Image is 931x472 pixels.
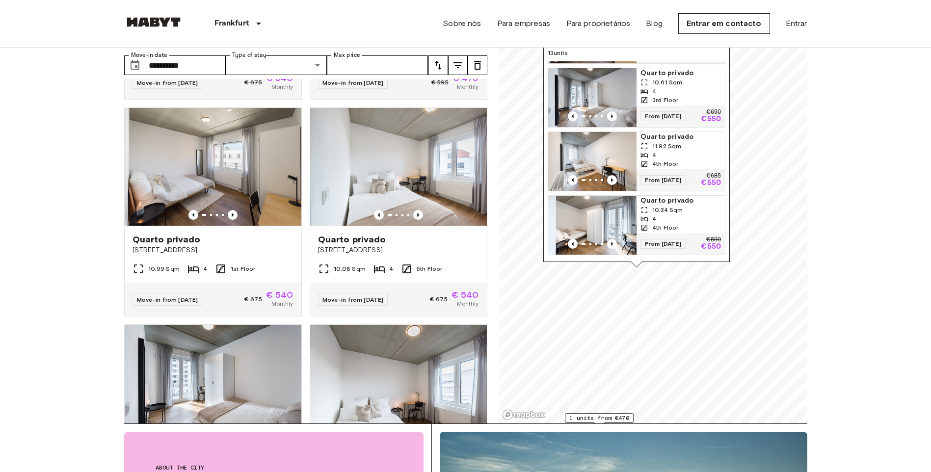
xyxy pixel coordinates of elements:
[652,96,678,105] span: 3rd Floor
[334,264,366,273] span: 10.08 Sqm
[640,239,686,249] span: From [DATE]
[188,210,198,220] button: Previous image
[640,196,721,206] span: Quarto privado
[566,18,631,29] a: Para proprietários
[565,413,634,428] div: Map marker
[652,159,678,168] span: 4th Floor
[125,108,301,226] img: Marketing picture of unit DE-04-037-002-03Q
[652,87,656,96] span: 4
[244,295,262,304] span: € 675
[701,243,721,251] p: €550
[131,51,167,59] label: Move-in date
[413,210,423,220] button: Previous image
[706,237,720,243] p: €690
[607,239,617,249] button: Previous image
[678,13,770,34] a: Entrar em contacto
[457,82,479,91] span: Monthly
[310,108,487,226] img: Marketing picture of unit DE-04-037-026-04Q
[652,214,656,223] span: 4
[652,151,656,159] span: 4
[266,74,293,82] span: € 540
[607,175,617,185] button: Previous image
[214,18,249,29] p: Frankfurt
[457,299,479,308] span: Monthly
[231,264,255,273] span: 1st Floor
[468,55,487,75] button: tune
[607,111,617,121] button: Previous image
[428,55,448,75] button: tune
[548,68,725,128] a: Marketing picture of unit DE-04-037-012-02QPrevious imagePrevious imageQuarto privado10.61 Sqm43r...
[568,239,578,249] button: Previous image
[452,74,479,82] span: € 470
[640,111,686,121] span: From [DATE]
[431,78,449,87] span: € 595
[452,290,479,299] span: € 540
[502,409,545,420] a: Mapbox logo
[548,196,637,255] img: Marketing picture of unit DE-04-037-017-01Q
[497,18,551,29] a: Para empresas
[543,17,730,267] div: Map marker
[548,132,637,191] img: Marketing picture of unit DE-04-037-021-02Q
[137,79,198,86] span: Move-in from [DATE]
[124,17,183,27] img: Habyt
[706,109,720,115] p: €690
[137,296,198,303] span: Move-in from [DATE]
[310,107,487,316] a: Marketing picture of unit DE-04-037-026-04QPrevious imagePrevious imageQuarto privado[STREET_ADDR...
[443,18,481,29] a: Sobre nós
[701,115,721,123] p: €550
[448,55,468,75] button: tune
[244,78,262,87] span: € 675
[156,463,392,472] span: About the city
[322,79,384,86] span: Move-in from [DATE]
[640,68,721,78] span: Quarto privado
[228,210,238,220] button: Previous image
[203,264,207,273] span: 4
[318,234,386,245] span: Quarto privado
[548,68,637,127] img: Marketing picture of unit DE-04-037-012-02Q
[133,234,201,245] span: Quarto privado
[652,78,682,87] span: 10.61 Sqm
[322,296,384,303] span: Move-in from [DATE]
[271,299,293,308] span: Monthly
[786,18,807,29] a: Entrar
[374,210,384,220] button: Previous image
[568,175,578,185] button: Previous image
[334,51,360,59] label: Max price
[125,55,145,75] button: Choose date, selected date is 20 Aug 2025
[640,132,721,142] span: Quarto privado
[318,245,479,255] span: [STREET_ADDRESS]
[271,82,293,91] span: Monthly
[640,175,686,185] span: From [DATE]
[430,295,448,304] span: € 675
[646,18,663,29] a: Blog
[652,142,681,151] span: 11.92 Sqm
[569,414,629,422] span: 1 units from €470
[548,131,725,191] a: Marketing picture of unit DE-04-037-021-02QPrevious imagePrevious imageQuarto privado11.92 Sqm44t...
[652,223,678,232] span: 4th Floor
[548,195,725,255] a: Marketing picture of unit DE-04-037-017-01QPrevious imagePrevious imageQuarto privado10.24 Sqm44t...
[232,51,266,59] label: Type of stay
[652,206,683,214] span: 10.24 Sqm
[568,111,578,121] button: Previous image
[310,325,487,443] img: Marketing picture of unit DE-04-037-011-03Q
[548,49,725,57] span: 13 units
[124,107,302,316] a: Marketing picture of unit DE-04-037-002-03QPrevious imagePrevious imageQuarto privado[STREET_ADDR...
[701,179,721,187] p: €550
[266,290,293,299] span: € 540
[148,264,180,273] span: 10.99 Sqm
[133,245,293,255] span: [STREET_ADDRESS]
[417,264,442,273] span: 5th Floor
[706,173,720,179] p: €685
[389,264,393,273] span: 4
[125,325,301,443] img: Marketing picture of unit DE-04-037-012-02Q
